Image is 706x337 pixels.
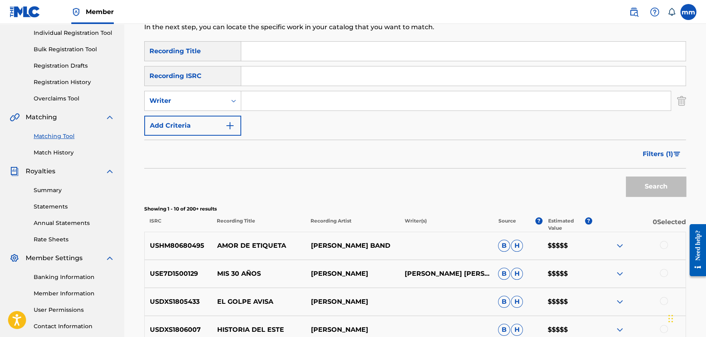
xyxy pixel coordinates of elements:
[144,116,241,136] button: Add Criteria
[535,217,543,225] span: ?
[305,269,399,279] p: [PERSON_NAME]
[543,269,592,279] p: $$$$$
[105,253,115,263] img: expand
[399,269,493,279] p: [PERSON_NAME] [PERSON_NAME]
[684,218,706,282] iframe: Resource Center
[548,217,585,232] p: Estimated Value
[543,325,592,335] p: $$$$$
[615,297,625,307] img: expand
[212,217,305,232] p: Recording Title
[144,22,561,32] p: In the next step, you can locate the specific work in your catalog that you want to match.
[34,306,115,314] a: User Permissions
[145,241,212,251] p: USHM80680495
[666,299,706,337] div: Widget de chat
[615,325,625,335] img: expand
[34,273,115,281] a: Banking Information
[212,325,306,335] p: HISTORIA DEL ESTE
[585,217,592,225] span: ?
[144,217,212,232] p: ISRC
[10,253,19,263] img: Member Settings
[498,268,510,280] span: B
[34,289,115,298] a: Member Information
[34,29,115,37] a: Individual Registration Tool
[26,166,55,176] span: Royalties
[105,166,115,176] img: expand
[511,240,523,252] span: H
[543,297,592,307] p: $$$$$
[677,91,686,111] img: Delete Criterion
[305,325,399,335] p: [PERSON_NAME]
[674,152,680,156] img: filter
[666,299,706,337] iframe: Chat Widget
[34,235,115,244] a: Rate Sheets
[34,45,115,54] a: Bulk Registration Tool
[305,297,399,307] p: [PERSON_NAME]
[511,324,523,336] span: H
[212,297,306,307] p: EL GOLPE AVISA
[305,217,399,232] p: Recording Artist
[212,269,306,279] p: MIS 30 AÑOS
[34,219,115,227] a: Annual Statements
[212,241,306,251] p: AMOR DE ETIQUETA
[225,121,235,130] img: 9d2ae6d4665cec9f34b9.svg
[615,241,625,251] img: expand
[629,7,639,17] img: search
[668,8,676,16] div: Notifications
[638,144,686,164] button: Filters (1)
[26,112,57,122] span: Matching
[650,7,660,17] img: help
[71,7,81,17] img: Top Rightsholder
[10,112,20,122] img: Matching
[34,132,115,140] a: Matching Tool
[399,217,493,232] p: Writer(s)
[105,112,115,122] img: expand
[145,325,212,335] p: USDXS1806007
[34,203,115,211] a: Statements
[10,6,40,18] img: MLC Logo
[592,217,686,232] p: 0 Selected
[149,96,222,106] div: Writer
[543,241,592,251] p: $$$$$
[145,297,212,307] p: USDXS1805433
[34,186,115,195] a: Summary
[34,322,115,331] a: Contact Information
[144,41,686,201] form: Search Form
[144,205,686,213] p: Showing 1 - 10 of 200+ results
[34,62,115,70] a: Registration Drafts
[643,149,673,159] span: Filters ( 1 )
[498,240,510,252] span: B
[668,307,673,331] div: Arrastrar
[86,7,114,16] span: Member
[26,253,83,263] span: Member Settings
[34,148,115,157] a: Match History
[498,217,516,232] p: Source
[511,268,523,280] span: H
[498,324,510,336] span: B
[34,78,115,86] a: Registration History
[626,4,642,20] a: Public Search
[498,296,510,308] span: B
[511,296,523,308] span: H
[10,166,19,176] img: Royalties
[615,269,625,279] img: expand
[34,94,115,103] a: Overclaims Tool
[145,269,212,279] p: USE7D1500129
[305,241,399,251] p: [PERSON_NAME] BAND
[680,4,696,20] div: User Menu
[647,4,663,20] div: Help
